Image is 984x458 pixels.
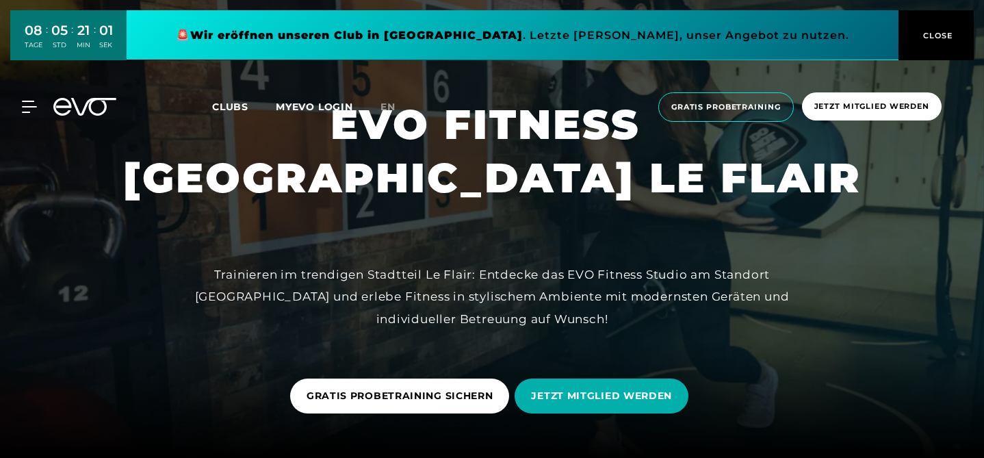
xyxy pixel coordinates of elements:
a: JETZT MITGLIED WERDEN [515,368,694,424]
div: 05 [51,21,68,40]
a: MYEVO LOGIN [276,101,353,113]
span: Gratis Probetraining [671,101,781,113]
span: CLOSE [920,29,953,42]
span: en [380,101,396,113]
div: : [71,22,73,58]
div: SEK [99,40,113,50]
div: : [46,22,48,58]
div: 08 [25,21,42,40]
div: STD [51,40,68,50]
span: GRATIS PROBETRAINING SICHERN [307,389,493,403]
a: Gratis Probetraining [654,92,798,122]
a: Jetzt Mitglied werden [798,92,946,122]
div: TAGE [25,40,42,50]
h1: EVO FITNESS [GEOGRAPHIC_DATA] LE FLAIR [123,98,862,205]
div: Trainieren im trendigen Stadtteil Le Flair: Entdecke das EVO Fitness Studio am Standort [GEOGRAPH... [184,264,800,330]
div: 21 [77,21,90,40]
span: Clubs [212,101,248,113]
a: en [380,99,412,115]
a: GRATIS PROBETRAINING SICHERN [290,368,515,424]
div: : [94,22,96,58]
span: JETZT MITGLIED WERDEN [531,389,672,403]
a: Clubs [212,100,276,113]
div: 01 [99,21,113,40]
span: Jetzt Mitglied werden [814,101,929,112]
button: CLOSE [898,10,974,60]
div: MIN [77,40,90,50]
